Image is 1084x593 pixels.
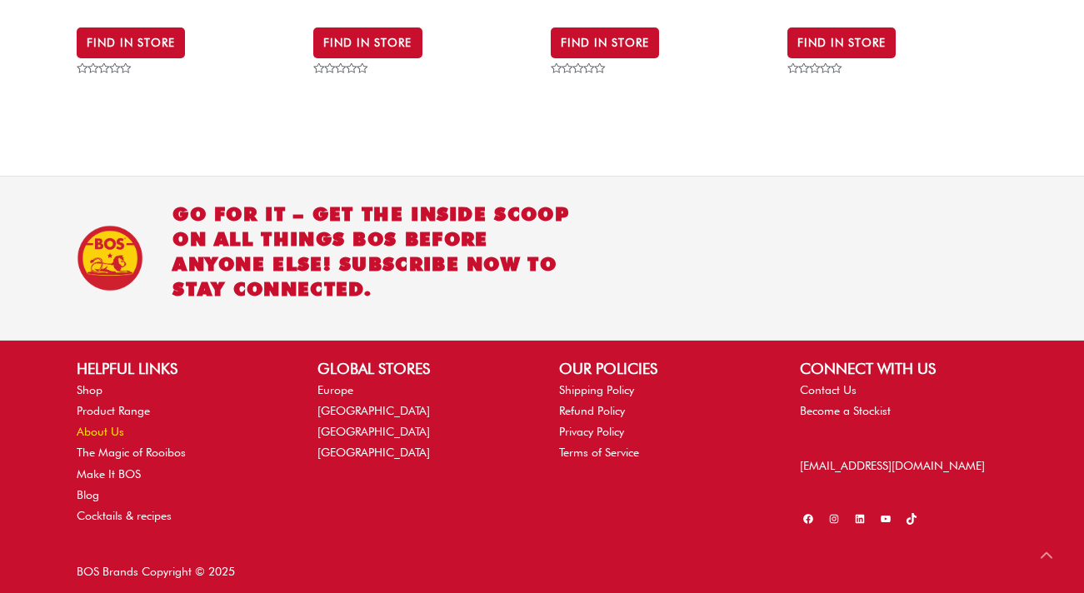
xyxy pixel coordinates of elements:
h2: OUR POLICIES [559,357,767,380]
a: Contact Us [800,383,857,396]
a: The Magic of Rooibos [77,446,186,459]
a: Shipping Policy [559,383,634,396]
h2: HELPFUL LINKS [77,357,284,380]
a: [GEOGRAPHIC_DATA] [317,404,430,417]
a: Cocktails & recipes [77,509,172,522]
nav: CONNECT WITH US [800,380,1007,421]
h2: Go for it – get the inside scoop on all things BOS before anyone else! Subscribe now to stay conn... [172,202,577,301]
a: Refund Policy [559,404,625,417]
a: BUY IN STORE [313,27,422,57]
h2: GLOBAL STORES [317,357,525,380]
a: Shop [77,383,102,396]
nav: GLOBAL STORES [317,380,525,464]
a: [GEOGRAPHIC_DATA] [317,425,430,438]
a: Blog [77,488,99,501]
img: BOS Ice Tea [77,225,143,292]
h2: CONNECT WITH US [800,357,1007,380]
div: BOS Brands Copyright © 2025 [60,561,542,583]
a: BUY IN STORE [551,27,659,57]
a: Europe [317,383,353,396]
a: [EMAIL_ADDRESS][DOMAIN_NAME] [800,459,985,472]
a: About Us [77,425,124,438]
nav: OUR POLICIES [559,380,767,464]
a: Privacy Policy [559,425,624,438]
nav: HELPFUL LINKS [77,380,284,526]
a: Product Range [77,404,150,417]
a: Become a Stockist [800,404,891,417]
a: Terms of Service [559,446,639,459]
a: BUY IN STORE [787,27,896,57]
a: [GEOGRAPHIC_DATA] [317,446,430,459]
a: Make It BOS [77,467,141,481]
a: BUY IN STORE [77,27,185,57]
